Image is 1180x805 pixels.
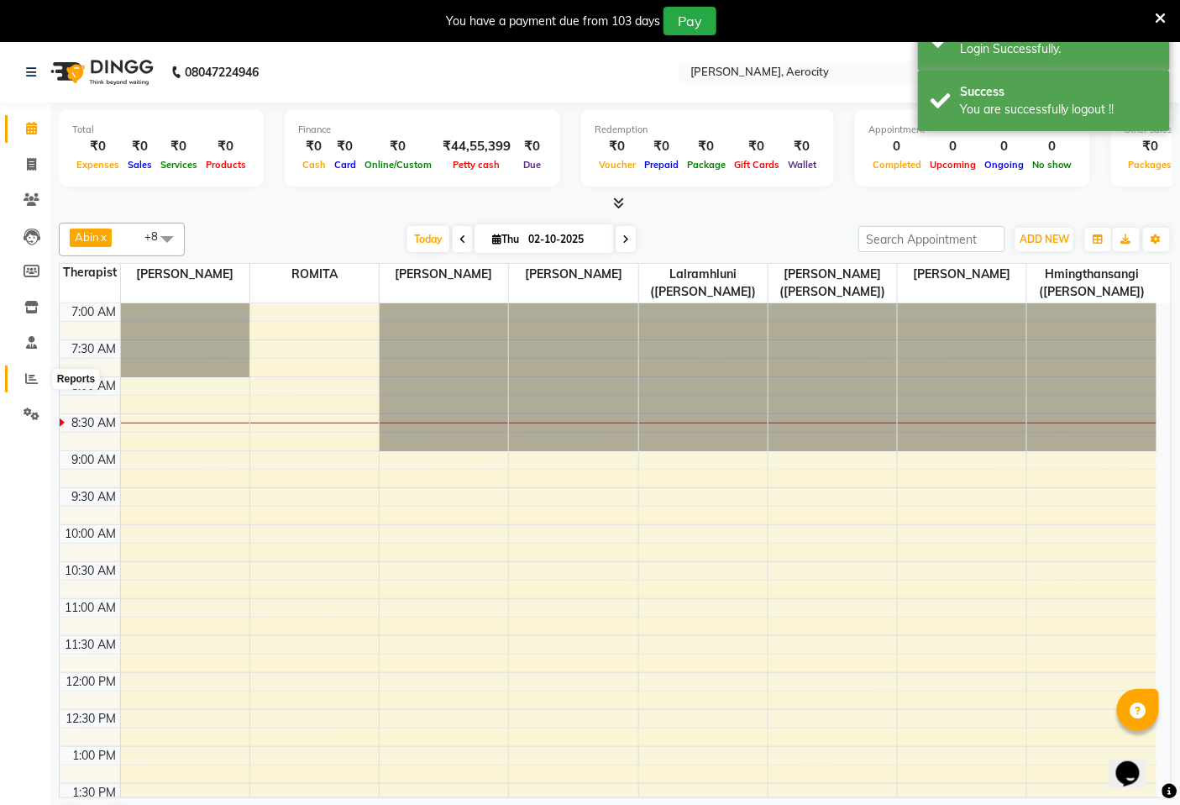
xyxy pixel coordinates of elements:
div: 10:00 AM [62,525,120,543]
div: 12:00 PM [63,673,120,691]
div: 0 [980,137,1028,156]
span: Petty cash [449,159,505,171]
a: x [99,230,107,244]
input: Search Appointment [858,226,1005,252]
span: Card [330,159,360,171]
span: Thu [488,233,523,245]
div: ₹0 [730,137,784,156]
span: Due [519,159,545,171]
span: [PERSON_NAME] [898,264,1026,285]
div: 1:30 PM [70,784,120,802]
button: Pay [663,7,716,35]
span: Lalramhluni ([PERSON_NAME]) [639,264,768,303]
div: Therapist [60,264,120,281]
span: Voucher [595,159,640,171]
div: Finance [298,123,547,137]
div: 11:00 AM [62,599,120,617]
img: logo [43,49,158,96]
div: ₹0 [640,137,683,156]
span: Wallet [784,159,821,171]
span: [PERSON_NAME] [509,264,637,285]
span: Hmingthansangi ([PERSON_NAME]) [1027,264,1156,303]
div: ₹0 [683,137,730,156]
span: [PERSON_NAME] [380,264,508,285]
span: Packages [1125,159,1177,171]
iframe: chat widget [1109,738,1163,788]
div: ₹0 [123,137,156,156]
span: Prepaid [640,159,683,171]
div: Appointment [868,123,1077,137]
div: ₹0 [517,137,547,156]
div: ₹0 [156,137,202,156]
span: [PERSON_NAME] ([PERSON_NAME]) [768,264,897,303]
div: ₹0 [202,137,250,156]
div: ₹0 [784,137,821,156]
span: Cash [298,159,330,171]
div: ₹0 [298,137,330,156]
div: Redemption [595,123,821,137]
div: 11:30 AM [62,636,120,654]
div: 10:30 AM [62,562,120,580]
span: ROMITA [250,264,379,285]
div: ₹0 [330,137,360,156]
input: 2025-10-02 [523,227,607,252]
div: 1:00 PM [70,747,120,765]
span: Services [156,159,202,171]
div: ₹0 [595,137,640,156]
div: ₹0 [360,137,436,156]
span: Online/Custom [360,159,436,171]
span: +8 [144,229,170,243]
div: 0 [868,137,926,156]
span: Abin [75,230,99,244]
div: ₹44,55,399 [436,137,517,156]
div: 0 [926,137,980,156]
span: ADD NEW [1020,233,1069,245]
span: Today [407,226,449,252]
span: [PERSON_NAME] [121,264,249,285]
div: 8:30 AM [69,414,120,432]
span: Sales [123,159,156,171]
span: Completed [868,159,926,171]
span: Products [202,159,250,171]
span: Gift Cards [730,159,784,171]
span: No show [1028,159,1077,171]
div: 0 [1028,137,1077,156]
div: 9:00 AM [69,451,120,469]
div: Success [960,83,1157,101]
span: Package [683,159,730,171]
div: You have a payment due from 103 days [446,13,660,30]
div: 7:30 AM [69,340,120,358]
div: Total [72,123,250,137]
b: 08047224946 [185,49,259,96]
div: 12:30 PM [63,710,120,728]
span: Upcoming [926,159,980,171]
div: Reports [53,370,99,390]
button: ADD NEW [1015,228,1073,251]
div: ₹0 [72,137,123,156]
span: Expenses [72,159,123,171]
span: Ongoing [980,159,1028,171]
div: You are successfully logout !! [960,101,1157,118]
div: Login Successfully. [960,40,1157,58]
div: 9:30 AM [69,488,120,506]
div: ₹0 [1125,137,1177,156]
div: 7:00 AM [69,303,120,321]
